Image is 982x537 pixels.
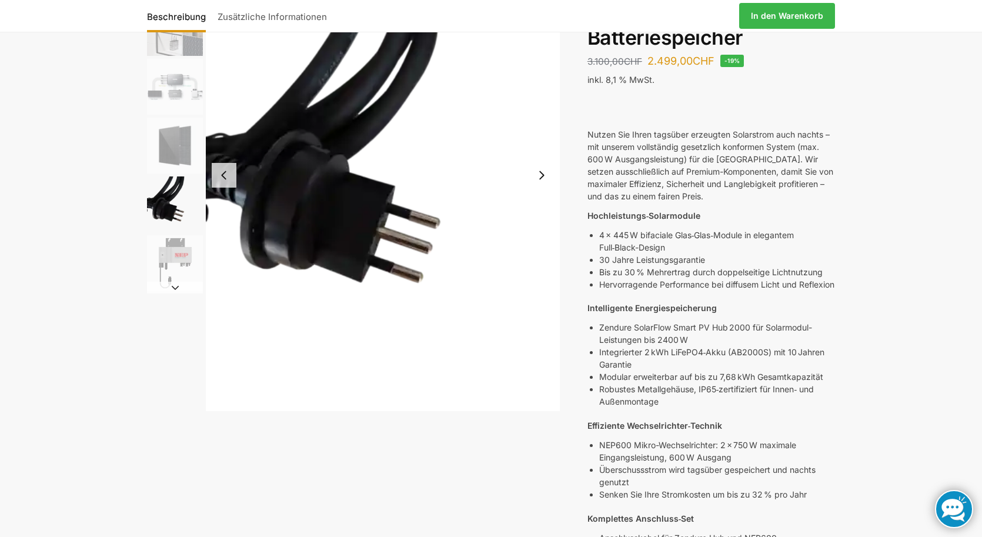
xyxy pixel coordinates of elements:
[599,439,835,463] p: NEP600 Mikro-Wechselrichter: 2 × 750 W maximale Eingangsleistung, 600 W Ausgang
[529,163,554,188] button: Next slide
[587,100,594,101] button: Kopieren
[594,100,602,101] button: Gute Reaktion
[587,421,723,431] strong: Effiziente Wechselrichter‑Technik
[587,128,835,202] p: Nutzen Sie Ihren tagsüber erzeugten Solarstrom auch nachts – mit unserem vollständig gesetzlich k...
[147,118,203,174] img: Maysun
[599,266,835,278] p: Bis zu 30 % Mehrertrag durch doppelseitige Lichtnutzung
[599,321,835,346] p: Zendure SolarFlow Smart PV Hub 2000 für Solarmodul-Leistungen bis 2400 W
[647,55,714,67] bdi: 2.499,00
[212,163,236,188] button: Previous slide
[144,292,203,351] li: 7 / 7
[144,57,203,116] li: 3 / 7
[599,371,835,383] p: Modular erweiterbar auf bis zu 7,68 kWh Gesamtkapazität
[147,2,212,30] a: Beschreibung
[599,463,835,488] p: Überschussstrom wird tagsüber gespeichert und nachts genutzt
[602,100,609,101] button: Schlechte Reaktion
[616,100,623,101] button: In Canvas bearbeiten
[147,282,203,293] button: Next slide
[144,234,203,292] li: 6 / 7
[624,56,642,67] span: CHF
[739,3,835,29] a: In den Warenkorb
[609,100,616,101] button: Vorlesen
[144,175,203,234] li: 5 / 7
[587,75,654,85] span: inkl. 8,1 % MwSt.
[587,211,701,221] strong: Hochleistungs‑Solarmodule
[587,513,694,523] strong: Komplettes Anschluss‑Set
[720,55,744,67] span: -19%
[599,488,835,501] p: Senken Sie Ihre Stromkosten um bis zu 32 % pro Jahr
[212,2,333,30] a: Zusätzliche Informationen
[599,254,835,266] p: 30 Jahre Leistungsgarantie
[587,56,642,67] bdi: 3.100,00
[599,383,835,408] p: Robustes Metallgehäuse, IP65‑zertifiziert für Innen‑ und Außenmontage
[599,278,835,291] p: Hervorragende Performance bei diffusem Licht und Reflexion
[147,59,203,115] img: Zendure Batteriespeicher-wie anschliessen
[144,116,203,175] li: 4 / 7
[693,55,714,67] span: CHF
[599,346,835,371] p: Integrierter 2 kWh LiFePO4‑Akku (AB2000S) mit 10 Jahren Garantie
[599,229,835,254] p: 4 × 445 W bifaciale Glas‑Glas‑Module in elegantem Full‑Black-Design
[587,303,717,313] strong: Intelligente Energiespeicherung
[623,100,630,101] button: Weitergeben
[147,176,203,232] img: Anschlusskabel-3meter_schweizer-stecker
[147,235,203,291] img: nep-microwechselrichter-600w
